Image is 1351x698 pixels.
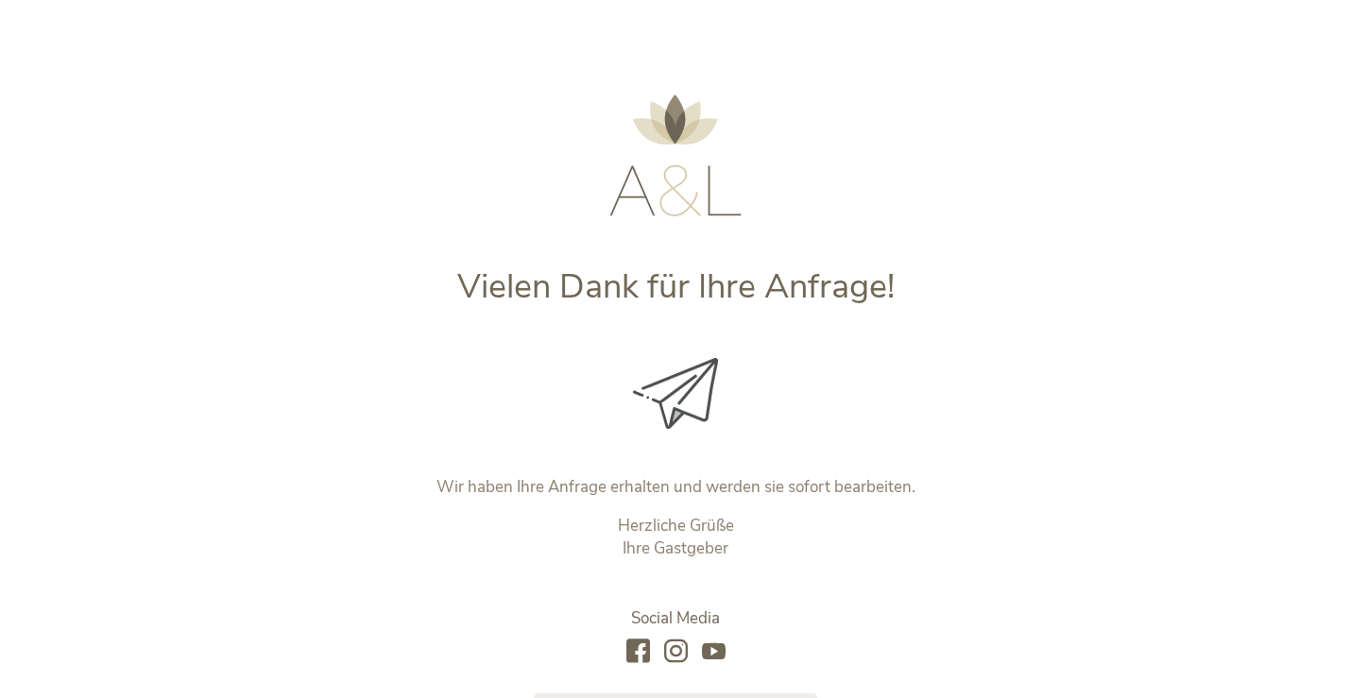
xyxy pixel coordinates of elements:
a: facebook [626,639,650,665]
a: instagram [664,639,688,665]
img: Vielen Dank für Ihre Anfrage! [633,358,718,429]
a: youtube [702,639,726,665]
span: Social Media [631,607,720,629]
p: Wir haben Ihre Anfrage erhalten und werden sie sofort bearbeiten. [282,476,1070,499]
img: AMONTI & LUNARIS Wellnessresort [609,94,742,216]
span: Vielen Dank für Ihre Anfrage! [457,264,895,310]
p: Herzliche Grüße Ihre Gastgeber [282,515,1070,560]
